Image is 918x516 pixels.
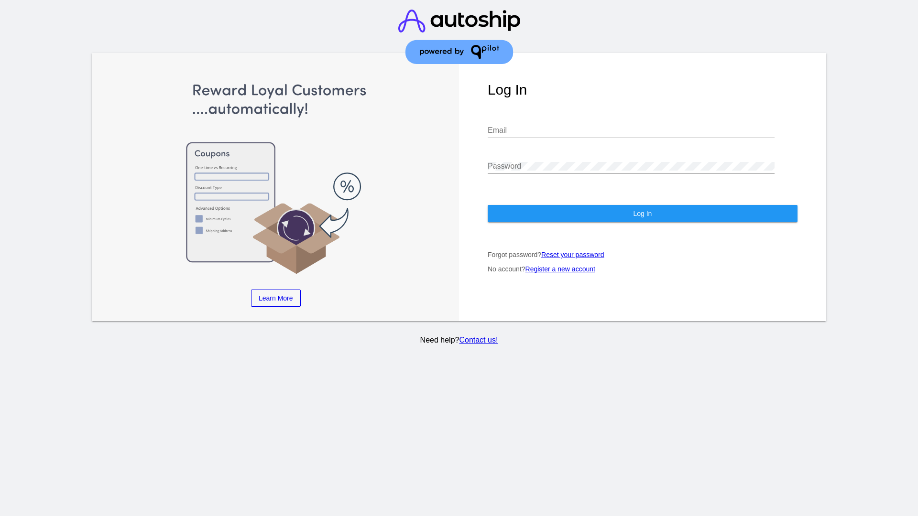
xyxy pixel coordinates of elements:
[488,265,798,273] p: No account?
[525,265,595,273] a: Register a new account
[488,251,798,258] p: Forgot password?
[459,336,498,344] a: Contact us!
[488,82,798,98] h1: Log In
[90,336,828,344] p: Need help?
[251,290,301,307] a: Learn More
[541,251,604,258] a: Reset your password
[488,205,798,222] button: Log In
[633,210,652,217] span: Log In
[121,82,431,275] img: Apply Coupons Automatically to Scheduled Orders with QPilot
[259,294,293,302] span: Learn More
[488,126,775,135] input: Email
